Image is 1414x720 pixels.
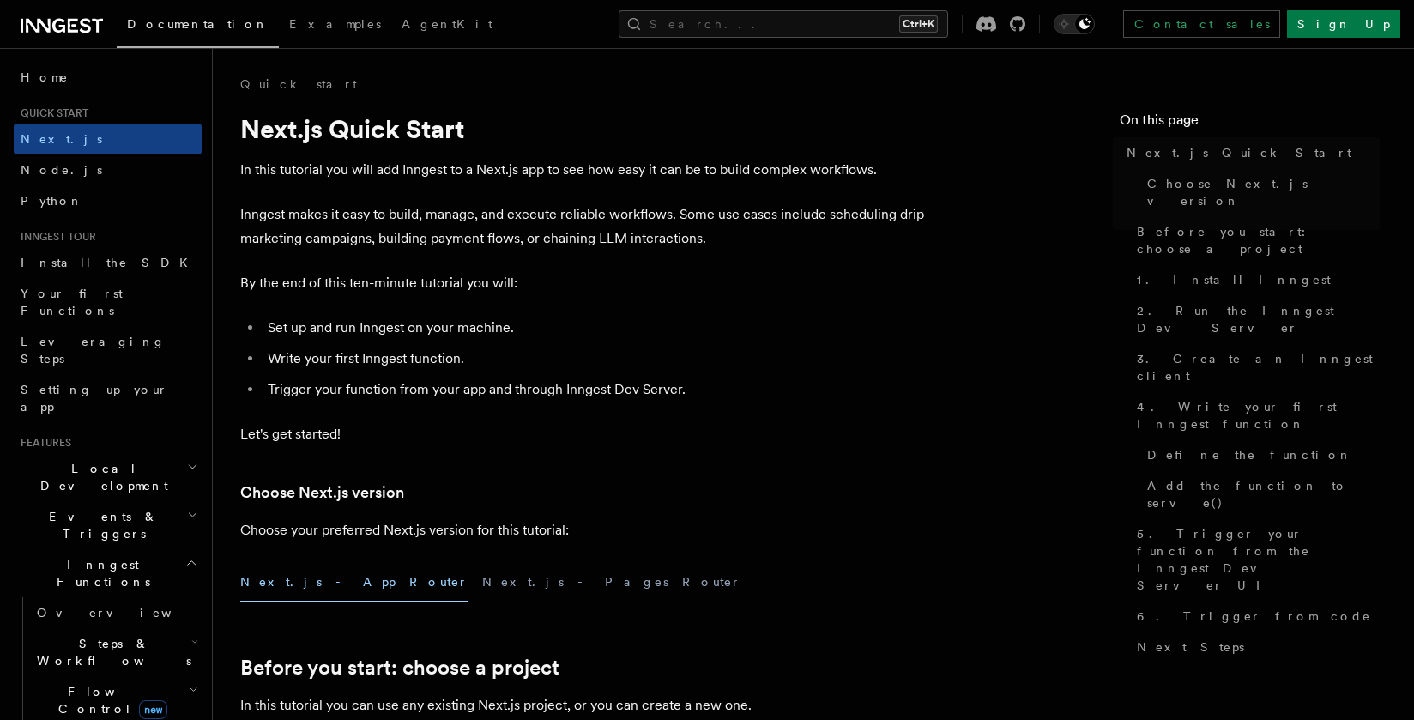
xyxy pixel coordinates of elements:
a: Node.js [14,154,202,185]
kbd: Ctrl+K [899,15,938,33]
a: Next.js Quick Start [1120,137,1380,168]
button: Inngest Functions [14,549,202,597]
li: Write your first Inngest function. [263,347,927,371]
a: Your first Functions [14,278,202,326]
span: 5. Trigger your function from the Inngest Dev Server UI [1137,525,1380,594]
button: Next.js - App Router [240,563,468,602]
a: Before you start: choose a project [1130,216,1380,264]
span: Local Development [14,460,187,494]
a: 1. Install Inngest [1130,264,1380,295]
li: Trigger your function from your app and through Inngest Dev Server. [263,378,927,402]
a: 6. Trigger from code [1130,601,1380,632]
span: 3. Create an Inngest client [1137,350,1380,384]
span: Next Steps [1137,638,1244,656]
a: Choose Next.js version [240,481,404,505]
span: Quick start [14,106,88,120]
span: Node.js [21,163,102,177]
button: Next.js - Pages Router [482,563,741,602]
span: Flow Control [30,683,189,717]
span: Define the function [1147,446,1352,463]
a: 4. Write your first Inngest function [1130,391,1380,439]
span: Examples [289,17,381,31]
button: Steps & Workflows [30,628,202,676]
li: Set up and run Inngest on your machine. [263,316,927,340]
span: Inngest tour [14,230,96,244]
span: Home [21,69,69,86]
span: 4. Write your first Inngest function [1137,398,1380,433]
span: Inngest Functions [14,556,185,590]
span: 1. Install Inngest [1137,271,1331,288]
button: Toggle dark mode [1054,14,1095,34]
h4: On this page [1120,110,1380,137]
a: Next.js [14,124,202,154]
button: Search...Ctrl+K [619,10,948,38]
a: Documentation [117,5,279,48]
span: Add the function to serve() [1147,477,1380,511]
a: Install the SDK [14,247,202,278]
span: Events & Triggers [14,508,187,542]
p: By the end of this ten-minute tutorial you will: [240,271,927,295]
a: Next Steps [1130,632,1380,663]
a: Leveraging Steps [14,326,202,374]
span: Choose Next.js version [1147,175,1380,209]
span: Steps & Workflows [30,635,191,669]
span: Documentation [127,17,269,31]
a: Add the function to serve() [1140,470,1380,518]
span: Next.js Quick Start [1127,144,1351,161]
a: Home [14,62,202,93]
span: Install the SDK [21,256,198,269]
p: Choose your preferred Next.js version for this tutorial: [240,518,927,542]
span: Python [21,194,83,208]
span: Before you start: choose a project [1137,223,1380,257]
a: Contact sales [1123,10,1280,38]
span: Setting up your app [21,383,168,414]
span: new [139,700,167,719]
a: 2. Run the Inngest Dev Server [1130,295,1380,343]
button: Events & Triggers [14,501,202,549]
span: Your first Functions [21,287,123,318]
p: Inngest makes it easy to build, manage, and execute reliable workflows. Some use cases include sc... [240,203,927,251]
span: Leveraging Steps [21,335,166,366]
span: Overview [37,606,214,620]
h1: Next.js Quick Start [240,113,927,144]
a: Setting up your app [14,374,202,422]
a: Define the function [1140,439,1380,470]
a: Sign Up [1287,10,1400,38]
button: Local Development [14,453,202,501]
a: 3. Create an Inngest client [1130,343,1380,391]
span: 2. Run the Inngest Dev Server [1137,302,1380,336]
a: Before you start: choose a project [240,656,559,680]
a: AgentKit [391,5,503,46]
p: In this tutorial you can use any existing Next.js project, or you can create a new one. [240,693,927,717]
a: 5. Trigger your function from the Inngest Dev Server UI [1130,518,1380,601]
a: Choose Next.js version [1140,168,1380,216]
span: AgentKit [402,17,492,31]
p: Let's get started! [240,422,927,446]
p: In this tutorial you will add Inngest to a Next.js app to see how easy it can be to build complex... [240,158,927,182]
a: Quick start [240,76,357,93]
span: 6. Trigger from code [1137,608,1371,625]
a: Python [14,185,202,216]
span: Features [14,436,71,450]
span: Next.js [21,132,102,146]
a: Overview [30,597,202,628]
a: Examples [279,5,391,46]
